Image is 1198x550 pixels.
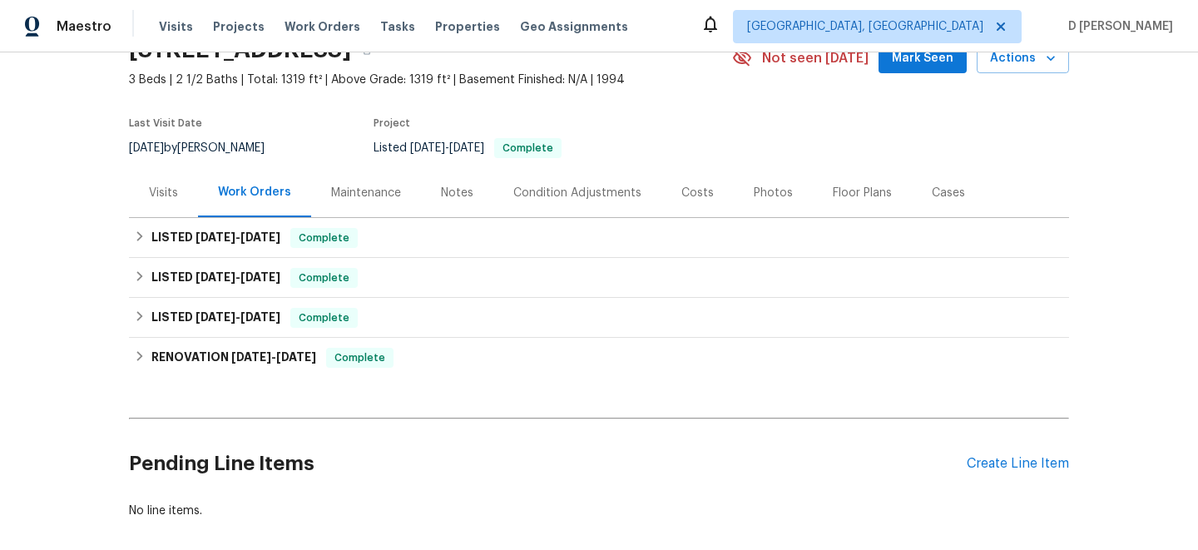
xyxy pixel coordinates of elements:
div: Condition Adjustments [513,185,641,201]
div: Floor Plans [833,185,892,201]
div: Create Line Item [967,456,1069,472]
div: LISTED [DATE]-[DATE]Complete [129,298,1069,338]
span: [DATE] [276,351,316,363]
span: [DATE] [231,351,271,363]
span: Complete [292,270,356,286]
span: Maestro [57,18,111,35]
span: Projects [213,18,265,35]
div: RENOVATION [DATE]-[DATE]Complete [129,338,1069,378]
span: Actions [990,48,1056,69]
span: - [231,351,316,363]
span: [DATE] [129,142,164,154]
span: [DATE] [240,231,280,243]
h2: Pending Line Items [129,425,967,503]
span: [DATE] [240,271,280,283]
div: Photos [754,185,793,201]
button: Actions [977,43,1069,74]
span: [DATE] [449,142,484,154]
span: [DATE] [240,311,280,323]
span: [GEOGRAPHIC_DATA], [GEOGRAPHIC_DATA] [747,18,983,35]
h2: [STREET_ADDRESS] [129,42,351,58]
span: Complete [328,349,392,366]
span: - [196,271,280,283]
div: Visits [149,185,178,201]
span: Complete [292,230,356,246]
span: Not seen [DATE] [762,50,869,67]
div: by [PERSON_NAME] [129,138,285,158]
span: Geo Assignments [520,18,628,35]
div: Notes [441,185,473,201]
h6: LISTED [151,308,280,328]
span: Complete [292,310,356,326]
span: Project [374,118,410,128]
span: [DATE] [196,231,235,243]
h6: RENOVATION [151,348,316,368]
div: Cases [932,185,965,201]
span: Work Orders [285,18,360,35]
span: [DATE] [196,271,235,283]
div: No line items. [129,503,1069,519]
div: Maintenance [331,185,401,201]
div: Costs [681,185,714,201]
div: Work Orders [218,184,291,201]
span: Mark Seen [892,48,953,69]
div: LISTED [DATE]-[DATE]Complete [129,218,1069,258]
span: - [410,142,484,154]
span: Listed [374,142,562,154]
button: Mark Seen [879,43,967,74]
span: 3 Beds | 2 1/2 Baths | Total: 1319 ft² | Above Grade: 1319 ft² | Basement Finished: N/A | 1994 [129,72,732,88]
span: D [PERSON_NAME] [1062,18,1173,35]
div: LISTED [DATE]-[DATE]Complete [129,258,1069,298]
span: - [196,311,280,323]
span: [DATE] [196,311,235,323]
h6: LISTED [151,268,280,288]
span: Last Visit Date [129,118,202,128]
span: Properties [435,18,500,35]
span: [DATE] [410,142,445,154]
h6: LISTED [151,228,280,248]
span: - [196,231,280,243]
span: Complete [496,143,560,153]
span: Tasks [380,21,415,32]
span: Visits [159,18,193,35]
